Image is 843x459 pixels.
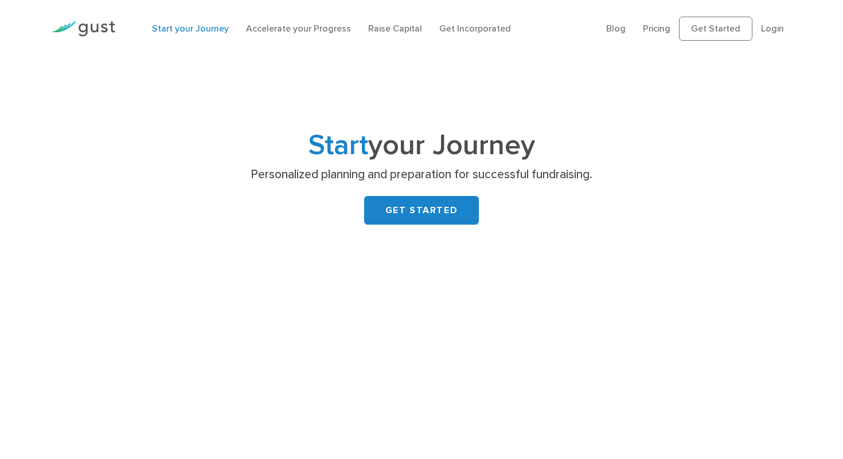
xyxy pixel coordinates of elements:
[679,17,752,41] a: Get Started
[368,23,422,34] a: Raise Capital
[606,23,626,34] a: Blog
[195,132,648,159] h1: your Journey
[51,21,115,37] img: Gust Logo
[200,167,644,183] p: Personalized planning and preparation for successful fundraising.
[246,23,351,34] a: Accelerate your Progress
[152,23,229,34] a: Start your Journey
[439,23,511,34] a: Get Incorporated
[364,196,479,225] a: GET STARTED
[761,23,784,34] a: Login
[643,23,670,34] a: Pricing
[309,128,368,162] span: Start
